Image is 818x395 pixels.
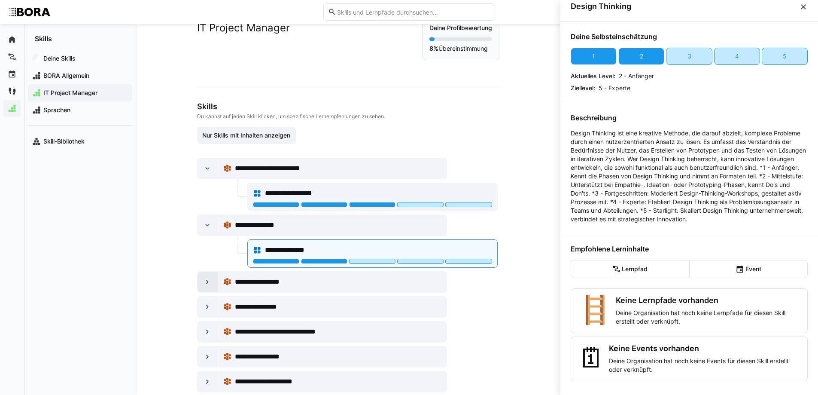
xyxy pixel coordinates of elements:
eds-button-option: Event [689,260,808,278]
p: Aktuelles Level: [571,72,615,80]
div: 🗓 [578,344,605,374]
h4: Deine Selbsteinschätzung [571,32,808,41]
h4: Beschreibung [571,113,808,122]
div: 🪜 [578,296,612,326]
div: 5 [783,52,787,61]
p: 5 - Experte [599,84,630,92]
p: Übereinstimmung [429,44,492,53]
div: 4 [735,52,739,61]
strong: 8% [429,45,438,52]
h3: Keine Events vorhanden [609,344,800,353]
h3: Keine Lernpfade vorhanden [616,296,800,305]
p: Design Thinking ist eine kreative Methode, die darauf abzielt, komplexe Probleme durch einen nutz... [571,129,808,224]
p: Deine Organisation hat noch keine Lernpfade für diesen Skill erstellt oder verknüpft. [616,309,800,326]
eds-button-option: Lernpfad [571,260,689,278]
h2: IT Project Manager [197,21,290,34]
input: Skills und Lernpfade durchsuchen… [336,8,490,16]
p: Du kannst auf jeden Skill klicken, um spezifische Lernempfehlungen zu sehen. [197,113,498,120]
p: Deine Profilbewertung [429,24,492,32]
span: Nur Skills mit Inhalten anzeigen [201,131,292,140]
button: Nur Skills mit Inhalten anzeigen [197,127,296,144]
span: IT Project Manager [42,89,128,97]
span: Sprachen [42,106,128,114]
span: Design Thinking [571,2,799,11]
div: 3 [687,52,691,61]
div: 2 [640,52,643,61]
p: Deine Organisation hat noch keine Events für diesen Skill erstellt oder verknüpft. [609,357,800,374]
span: BORA Allgemein [42,71,128,80]
h3: Skills [197,102,498,111]
h4: Empfohlene Lerninhalte [571,245,808,253]
div: 1 [592,52,595,61]
p: Ziellevel: [571,84,595,92]
p: 2 - Anfänger [619,72,654,80]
